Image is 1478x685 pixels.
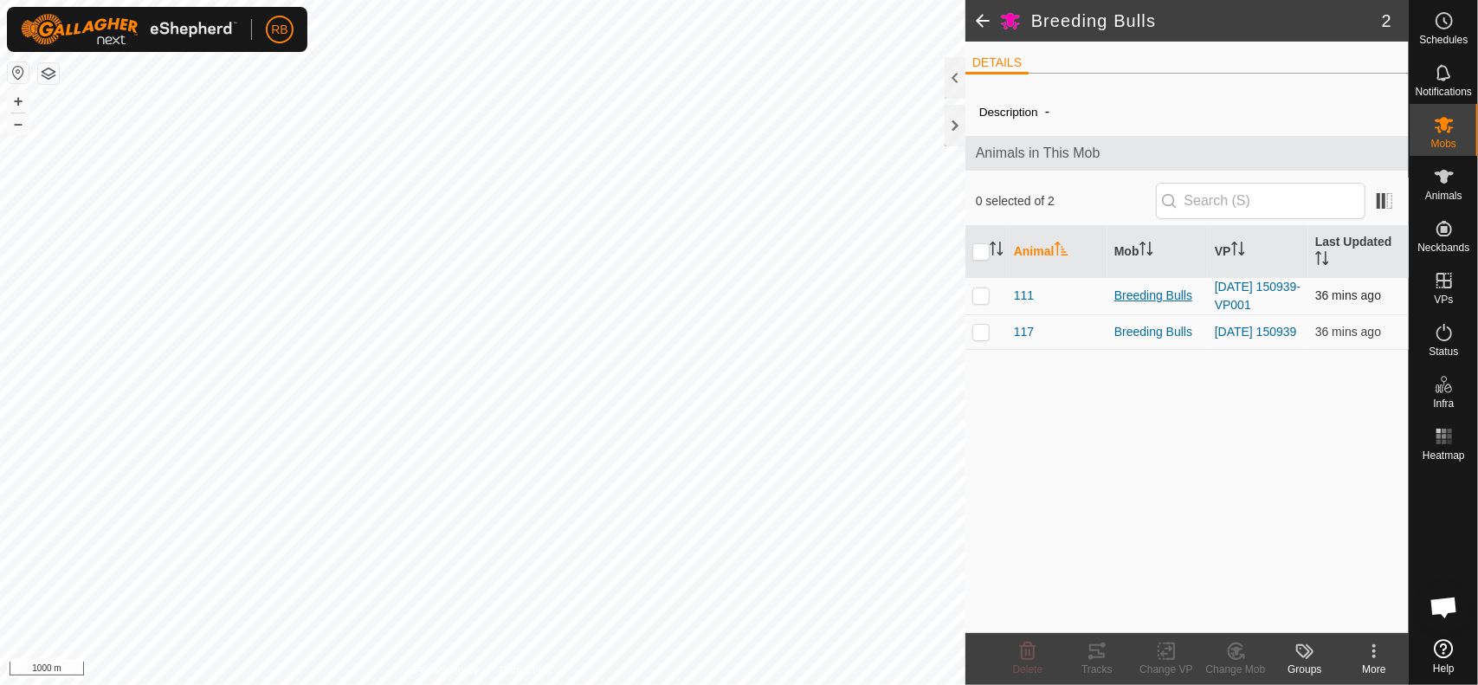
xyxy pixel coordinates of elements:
[1215,325,1297,339] a: [DATE] 150939
[1425,191,1462,201] span: Animals
[979,106,1038,119] label: Description
[1418,581,1470,633] div: Open chat
[1433,663,1455,674] span: Help
[1062,662,1132,677] div: Tracks
[1339,662,1409,677] div: More
[1014,323,1034,341] span: 117
[976,143,1398,164] span: Animals in This Mob
[1429,346,1458,357] span: Status
[1038,97,1056,126] span: -
[1231,244,1245,258] p-sorticon: Activate to sort
[1315,254,1329,268] p-sorticon: Activate to sort
[271,21,287,39] span: RB
[990,244,1004,258] p-sorticon: Activate to sort
[1423,450,1465,461] span: Heatmap
[1031,10,1382,31] h2: Breeding Bulls
[1416,87,1472,97] span: Notifications
[1014,287,1034,305] span: 111
[1139,244,1153,258] p-sorticon: Activate to sort
[1417,242,1469,253] span: Neckbands
[8,91,29,112] button: +
[500,662,551,678] a: Contact Us
[1382,8,1391,34] span: 2
[965,54,1029,74] li: DETAILS
[414,662,479,678] a: Privacy Policy
[1410,632,1478,681] a: Help
[1208,226,1308,278] th: VP
[1114,287,1201,305] div: Breeding Bulls
[1315,325,1381,339] span: 14 Oct 2025, 9:04 pm
[1215,280,1301,312] a: [DATE] 150939-VP001
[1431,139,1456,149] span: Mobs
[38,63,59,84] button: Map Layers
[1419,35,1468,45] span: Schedules
[1007,226,1107,278] th: Animal
[8,62,29,83] button: Reset Map
[1201,662,1270,677] div: Change Mob
[1114,323,1201,341] div: Breeding Bulls
[976,192,1156,210] span: 0 selected of 2
[1315,288,1381,302] span: 14 Oct 2025, 9:04 pm
[1107,226,1208,278] th: Mob
[21,14,237,45] img: Gallagher Logo
[8,113,29,134] button: –
[1132,662,1201,677] div: Change VP
[1270,662,1339,677] div: Groups
[1055,244,1068,258] p-sorticon: Activate to sort
[1434,294,1453,305] span: VPs
[1433,398,1454,409] span: Infra
[1013,663,1043,675] span: Delete
[1308,226,1409,278] th: Last Updated
[1156,183,1365,219] input: Search (S)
